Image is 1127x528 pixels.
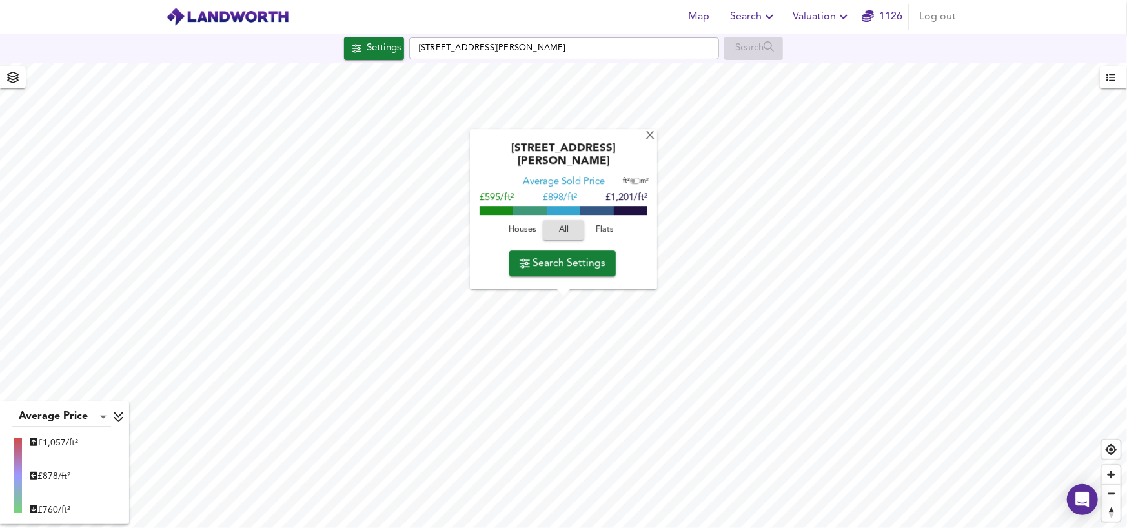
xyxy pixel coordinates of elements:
[725,4,782,30] button: Search
[787,4,857,30] button: Valuation
[1067,484,1098,515] div: Open Intercom Messenger
[523,176,605,189] div: Average Sold Price
[1102,440,1121,459] button: Find my location
[344,37,404,60] div: Click to configure Search Settings
[793,8,851,26] span: Valuation
[520,254,605,272] span: Search Settings
[409,37,719,59] input: Enter a location...
[543,221,584,241] button: All
[344,37,404,60] button: Settings
[623,178,630,185] span: ft²
[645,130,656,143] div: X
[12,407,111,427] div: Average Price
[480,194,514,203] span: £595/ft²
[476,143,651,176] div: [STREET_ADDRESS][PERSON_NAME]
[505,223,540,238] span: Houses
[166,7,289,26] img: logo
[509,250,616,276] button: Search Settings
[862,8,902,26] a: 1126
[30,470,78,483] div: £ 878/ft²
[862,4,903,30] button: 1126
[1102,503,1121,522] span: Reset bearing to north
[1102,484,1121,503] button: Zoom out
[914,4,961,30] button: Log out
[724,37,783,60] div: Enable a Source before running a Search
[678,4,720,30] button: Map
[587,223,622,238] span: Flats
[367,40,401,57] div: Settings
[1102,503,1121,522] button: Reset bearing to north
[605,194,647,203] span: £1,201/ft²
[1102,465,1121,484] button: Zoom in
[549,223,578,238] span: All
[919,8,956,26] span: Log out
[684,8,715,26] span: Map
[30,436,78,449] div: £ 1,057/ft²
[584,221,625,241] button: Flats
[1102,485,1121,503] span: Zoom out
[730,8,777,26] span: Search
[543,194,577,203] span: £ 898/ft²
[30,503,78,516] div: £ 760/ft²
[640,178,649,185] span: m²
[502,221,543,241] button: Houses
